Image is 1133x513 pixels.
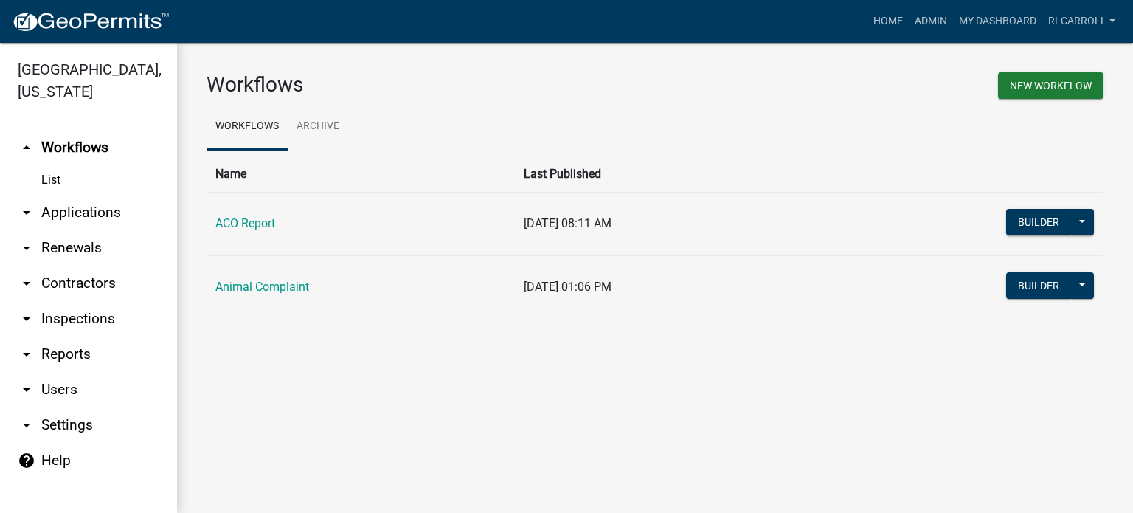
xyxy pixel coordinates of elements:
[18,452,35,469] i: help
[1006,209,1071,235] button: Builder
[909,7,953,35] a: Admin
[953,7,1042,35] a: My Dashboard
[524,280,611,294] span: [DATE] 01:06 PM
[207,156,515,192] th: Name
[18,416,35,434] i: arrow_drop_down
[18,204,35,221] i: arrow_drop_down
[1006,272,1071,299] button: Builder
[215,216,275,230] a: ACO Report
[207,103,288,151] a: Workflows
[1042,7,1121,35] a: RLcarroll
[515,156,807,192] th: Last Published
[867,7,909,35] a: Home
[18,345,35,363] i: arrow_drop_down
[998,72,1103,99] button: New Workflow
[524,216,611,230] span: [DATE] 08:11 AM
[18,139,35,156] i: arrow_drop_up
[288,103,348,151] a: Archive
[18,310,35,328] i: arrow_drop_down
[18,275,35,292] i: arrow_drop_down
[18,239,35,257] i: arrow_drop_down
[207,72,644,97] h3: Workflows
[18,381,35,399] i: arrow_drop_down
[215,280,309,294] a: Animal Complaint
